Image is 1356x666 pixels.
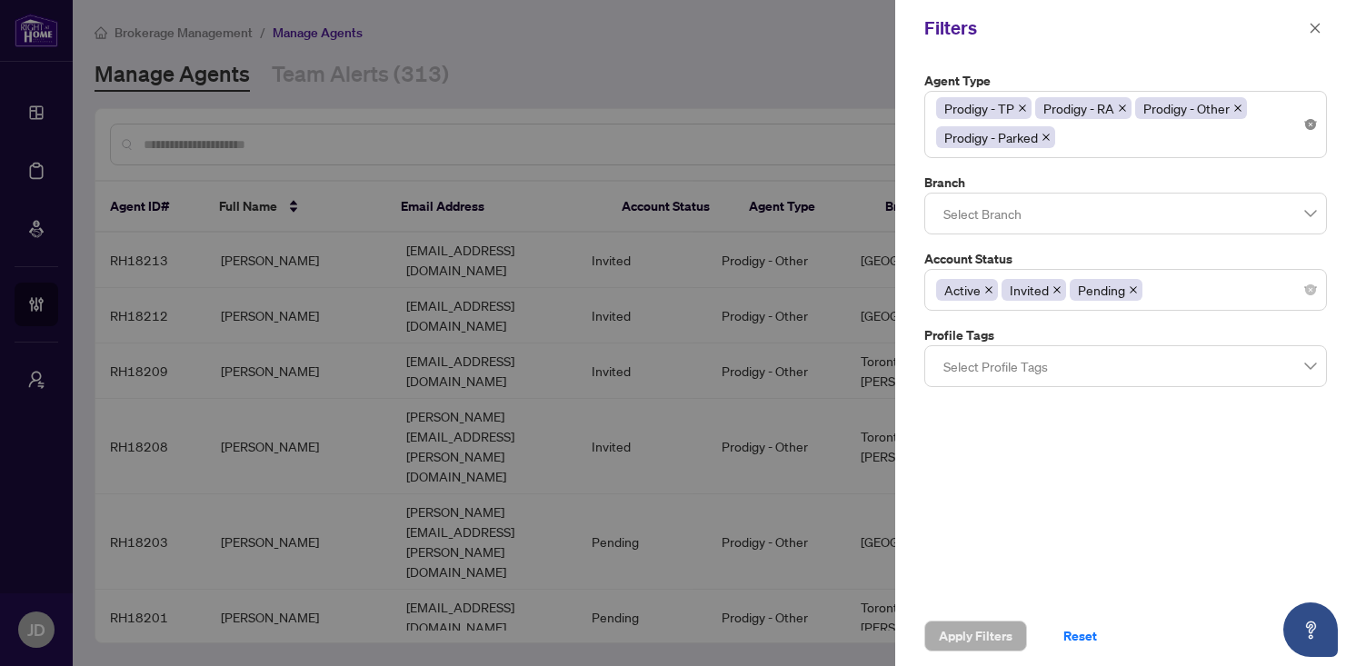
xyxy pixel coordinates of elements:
[1018,104,1027,113] span: close
[1035,97,1132,119] span: Prodigy - RA
[1309,22,1321,35] span: close
[924,71,1327,91] label: Agent Type
[1063,621,1097,651] span: Reset
[1042,133,1051,142] span: close
[936,126,1055,148] span: Prodigy - Parked
[1052,285,1062,294] span: close
[924,249,1327,269] label: Account Status
[984,285,993,294] span: close
[936,97,1032,119] span: Prodigy - TP
[1049,621,1112,651] button: Reset
[1143,98,1230,118] span: Prodigy - Other
[1010,280,1049,300] span: Invited
[944,127,1038,147] span: Prodigy - Parked
[1043,98,1114,118] span: Prodigy - RA
[1305,284,1316,295] span: close-circle
[924,621,1027,651] button: Apply Filters
[944,98,1014,118] span: Prodigy - TP
[1233,104,1242,113] span: close
[924,15,1303,42] div: Filters
[1283,602,1338,657] button: Open asap
[1305,119,1316,130] span: close-circle
[1129,285,1138,294] span: close
[944,280,981,300] span: Active
[1135,97,1247,119] span: Prodigy - Other
[1070,279,1142,301] span: Pending
[1002,279,1066,301] span: Invited
[924,173,1327,193] label: Branch
[936,279,998,301] span: Active
[924,325,1327,345] label: Profile Tags
[1078,280,1125,300] span: Pending
[1118,104,1127,113] span: close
